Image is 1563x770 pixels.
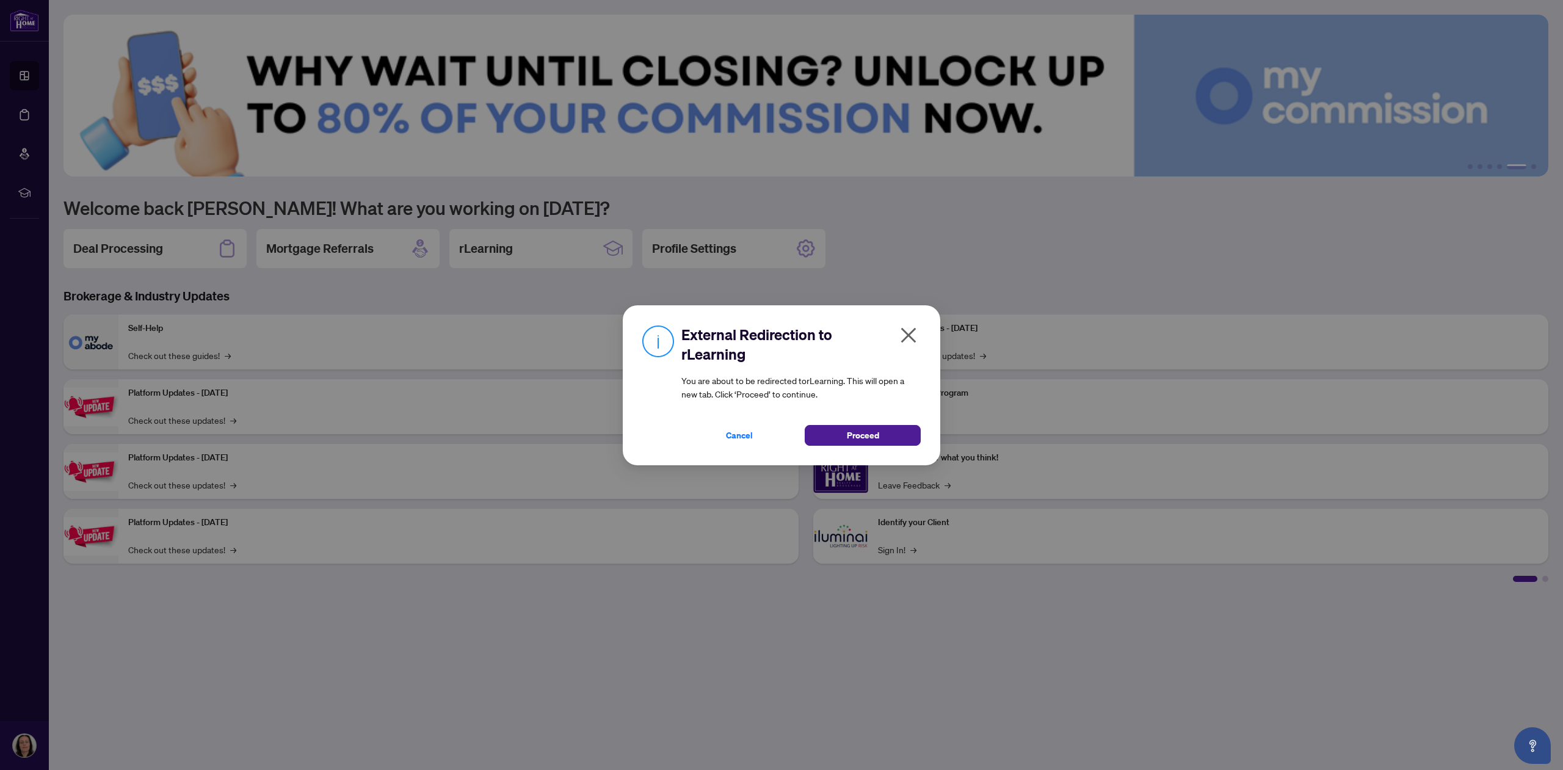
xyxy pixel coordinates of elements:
button: Proceed [805,425,921,446]
span: Proceed [847,426,879,445]
div: You are about to be redirected to rLearning . This will open a new tab. Click ‘Proceed’ to continue. [681,325,921,446]
button: Cancel [681,425,797,446]
span: close [899,325,918,345]
h2: External Redirection to rLearning [681,325,921,364]
img: Info Icon [642,325,674,357]
span: Cancel [726,426,753,445]
button: Open asap [1514,727,1551,764]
